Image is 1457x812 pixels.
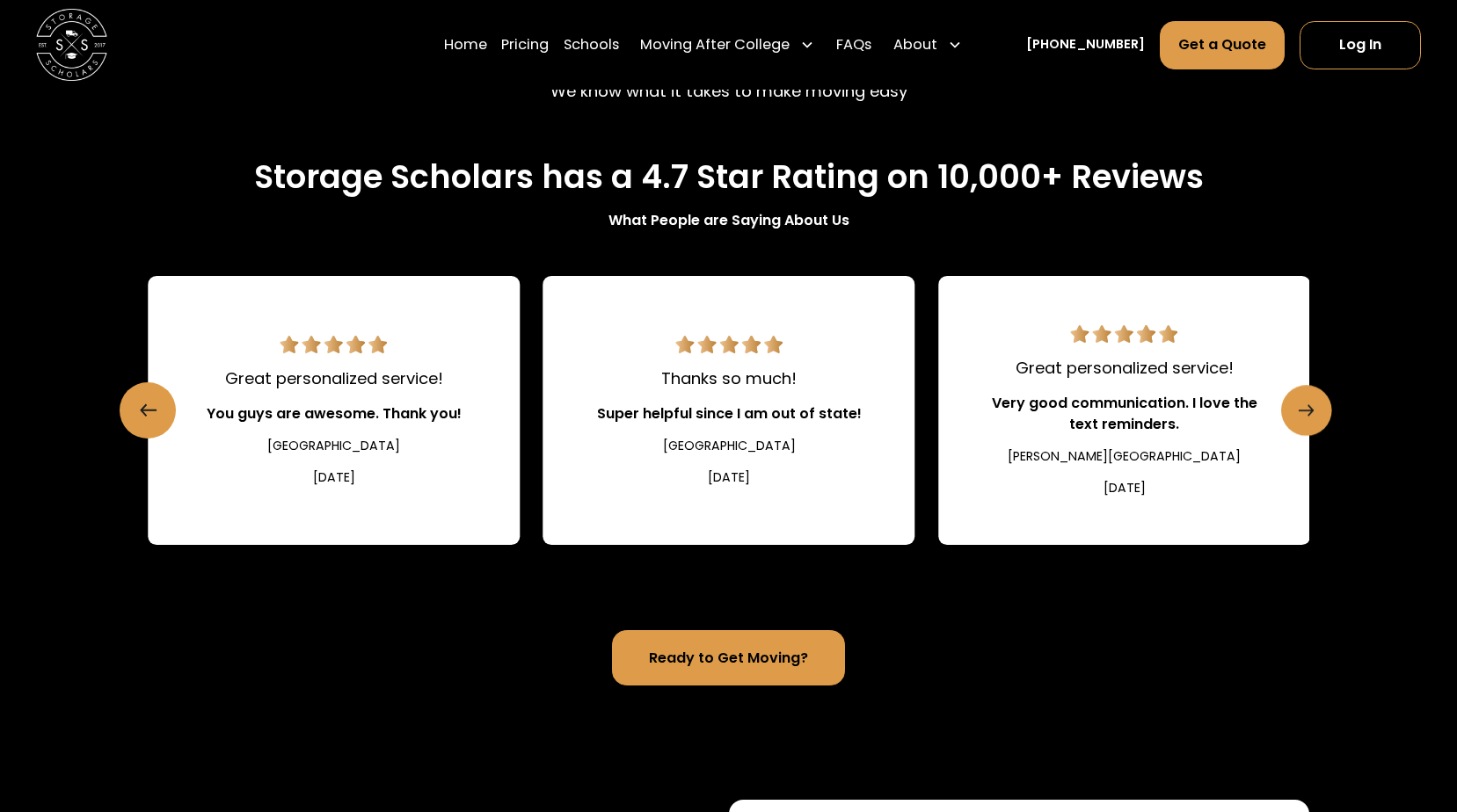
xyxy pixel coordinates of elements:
div: [GEOGRAPHIC_DATA] [663,437,796,455]
img: 5 star review. [675,336,783,353]
div: [DATE] [1104,479,1146,497]
a: 5 star review.Great personalized service!Very good communication. I love the text reminders.[PERS... [938,276,1310,545]
div: You guys are awesome. Thank you! [207,403,462,424]
img: 5 star review. [1070,325,1177,343]
div: 12 / 22 [148,276,520,545]
a: 5 star review.Thanks so much!Super helpful since I am out of state![GEOGRAPHIC_DATA][DATE] [543,276,915,545]
img: 5 star review. [280,336,388,353]
div: Super helpful since I am out of state! [597,403,862,424]
div: [DATE] [708,468,750,487]
a: Schools [564,19,619,69]
div: Great personalized service! [1016,356,1234,381]
p: We know what it takes to make moving easy [550,79,907,104]
div: 14 / 22 [938,276,1310,545]
a: Pricing [501,19,549,69]
a: Next slide [1281,385,1332,436]
div: About [893,34,937,55]
div: 13 / 22 [543,276,915,545]
img: Storage Scholars main logo [36,9,108,81]
div: [PERSON_NAME][GEOGRAPHIC_DATA] [1008,447,1241,466]
div: [GEOGRAPHIC_DATA] [267,437,400,455]
div: [DATE] [313,468,355,487]
a: Log In [1300,20,1422,69]
a: Home [444,19,487,69]
div: Moving After College [640,34,790,55]
a: Get a Quote [1160,20,1286,69]
div: Moving After College [633,19,822,69]
a: [PHONE_NUMBER] [1026,35,1145,54]
a: Previous slide [120,382,176,439]
div: About [885,19,969,69]
div: Thanks so much! [661,366,797,391]
div: What People are Saying About Us [608,210,849,231]
a: FAQs [836,19,871,69]
div: Great personalized service! [225,366,443,391]
a: 5 star review.Great personalized service!You guys are awesome. Thank you![GEOGRAPHIC_DATA][DATE] [148,276,520,545]
h2: Storage Scholars has a 4.7 Star Rating on 10,000+ Reviews [254,157,1204,196]
div: Very good communication. I love the text reminders. [981,393,1267,435]
a: Ready to Get Moving? [612,630,845,685]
